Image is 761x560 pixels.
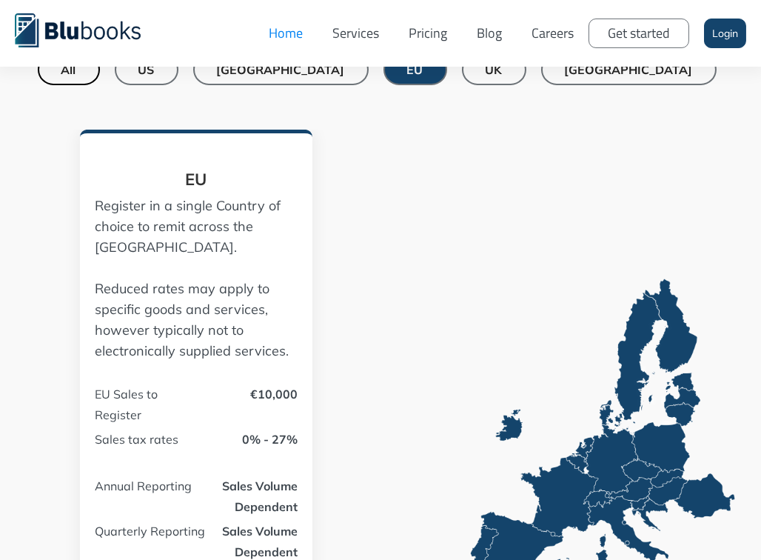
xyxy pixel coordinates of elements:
[565,62,693,77] div: [GEOGRAPHIC_DATA]
[138,62,155,77] div: US
[517,11,589,56] a: Careers
[318,11,394,56] a: Services
[209,521,297,540] div: Sales Volume Dependent
[704,19,746,48] a: Login
[462,11,517,56] a: Blog
[95,429,205,450] div: Sales tax rates
[242,429,298,450] div: 0% - 27%
[95,521,205,540] div: Quarterly Reporting
[95,196,297,361] p: Register in a single Country of choice to remit across the [GEOGRAPHIC_DATA]. Reduced rates may a...
[486,62,503,77] div: UK
[394,11,462,56] a: Pricing
[95,384,205,403] div: EU Sales to Register
[95,476,205,495] div: Annual Reporting
[589,19,689,48] a: Get started
[209,476,297,495] div: Sales Volume Dependent
[407,62,423,77] div: EU
[15,11,163,47] a: home
[186,169,207,190] strong: EU
[61,62,76,77] div: All
[250,384,298,403] div: €10,000
[254,11,318,56] a: Home
[217,62,345,77] div: [GEOGRAPHIC_DATA]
